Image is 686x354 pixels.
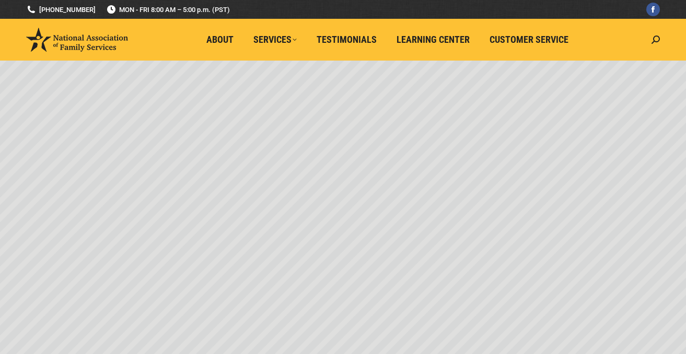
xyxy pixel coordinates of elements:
span: Testimonials [317,34,377,45]
a: Facebook page opens in new window [646,3,660,16]
a: Customer Service [482,30,576,50]
span: Customer Service [490,34,568,45]
a: Learning Center [389,30,477,50]
a: [PHONE_NUMBER] [26,5,96,15]
span: Services [253,34,297,45]
a: About [199,30,241,50]
span: Learning Center [397,34,470,45]
a: Testimonials [309,30,384,50]
span: MON - FRI 8:00 AM – 5:00 p.m. (PST) [106,5,230,15]
span: About [206,34,234,45]
img: National Association of Family Services [26,28,128,52]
